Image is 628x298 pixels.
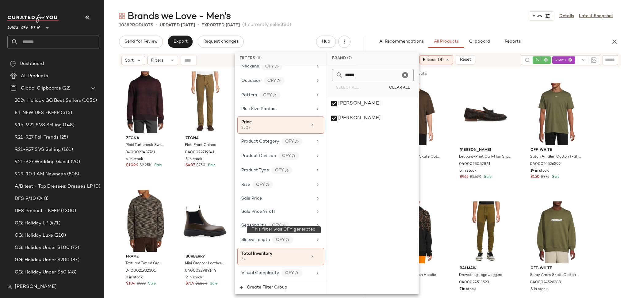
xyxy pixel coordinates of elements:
[126,275,143,281] span: 3 in stock
[525,57,530,63] img: svg%3e
[125,150,155,155] span: 0400022487761
[186,275,202,281] span: 9 in stock
[119,13,125,19] img: svg%3e
[185,268,216,274] span: 0400022989144
[530,266,582,271] span: Off-White
[197,21,199,29] span: •
[459,273,502,278] span: Drawstring Logo Joggers
[459,57,471,62] span: Reset
[292,154,296,158] img: ai.DGldD1NL.svg
[271,166,292,174] div: CFY
[460,287,476,292] span: 7 in stock
[126,281,136,287] span: $104
[168,36,193,48] button: Export
[268,222,289,229] div: CFY
[185,261,224,266] span: Mini Creeper Leather Chelsea Boots
[93,183,100,190] span: (0)
[186,157,202,162] span: 5 in stock
[285,168,289,172] img: ai.DGldD1NL.svg
[241,64,259,69] span: Neckline
[455,201,516,263] img: 0400024511523_TAN
[295,139,299,143] img: ai.DGldD1NL.svg
[460,174,469,180] span: $965
[281,269,302,277] div: CFY
[181,71,229,133] img: 0400022719241_DARKBEIGE
[67,269,77,276] span: (48)
[153,163,162,167] span: Sale
[460,147,511,153] span: [PERSON_NAME]
[241,257,303,262] div: 5+
[241,125,303,131] div: 250+
[282,223,285,227] img: ai.DGldD1NL.svg
[173,39,187,44] span: Export
[530,147,582,153] span: Off-White
[559,13,574,19] a: Details
[469,39,490,44] span: Clipboard
[459,280,489,285] span: 0400024511523
[241,271,279,275] span: Visual Complexity
[241,196,262,201] span: Sale Price
[60,208,76,215] span: (1300)
[15,171,66,178] span: 9.29-10.3 AM Newness
[526,83,587,145] img: 0400024526599_GREENWHITE
[460,266,511,271] span: Balmain
[456,55,475,64] button: Reset
[504,39,520,44] span: Reports
[389,86,410,90] span: Clear All
[455,83,516,145] img: 0400023052861_CHESTNUTBLACK
[121,71,170,133] img: 0400022487761
[119,22,153,29] div: Products
[15,97,81,104] span: 2024 Holiday GG Best Sellers
[316,36,336,48] button: Hub
[536,57,544,63] span: fall
[241,238,270,242] span: Sleeve Length
[459,162,490,167] span: 0400023052861
[125,261,164,266] span: Textured Tweed Crewneck Sweater
[272,236,293,244] div: CFY
[119,36,163,48] button: Send for Review
[15,257,70,264] span: GG: Holiday Under $200
[347,56,352,61] span: (7)
[15,269,67,276] span: GG: Holiday Under $50
[125,57,134,64] span: Sort
[119,23,129,28] span: 1038
[529,11,554,21] button: View
[241,209,275,214] span: Sale Price % off
[541,174,549,180] span: $375
[434,39,459,44] span: All Products
[186,281,194,287] span: $714
[15,183,93,190] span: A/B test - Top Dresses: Dresses LP
[21,73,48,80] span: All Products
[242,21,291,29] span: (1 currently selected)
[266,183,270,186] img: ai.DGldD1NL.svg
[70,257,79,264] span: (87)
[264,77,285,85] div: CFY
[555,57,569,63] span: brown
[241,93,257,97] span: Pattern
[235,281,327,294] button: Create Filter Group
[459,154,511,160] span: Leopard-Print Calf-Hair Slippers
[252,181,273,189] div: CFY
[66,171,79,178] span: (808)
[186,136,224,141] span: Zegna
[126,163,138,168] span: $1.09K
[241,182,250,187] span: Rise
[7,285,12,289] img: svg%3e
[125,143,164,148] span: Plaid Turtleneck Sweater
[126,157,143,162] span: 4 in stock
[137,281,146,287] span: $598
[185,143,216,148] span: Flat-Front Chinos
[209,282,217,286] span: Sale
[241,78,261,83] span: Occasion
[327,52,357,65] div: Brand
[128,10,231,23] span: Brands we Love - Men's
[530,273,582,278] span: Spray Arrow Skate Cotton Crewneck Sweatshirt
[207,163,216,167] span: Sale
[385,84,414,92] button: Clear All
[70,159,80,166] span: (20)
[195,281,207,287] span: $1.25K
[530,174,540,180] span: $150
[36,195,48,202] span: (248)
[156,21,157,29] span: •
[235,52,327,65] div: Filters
